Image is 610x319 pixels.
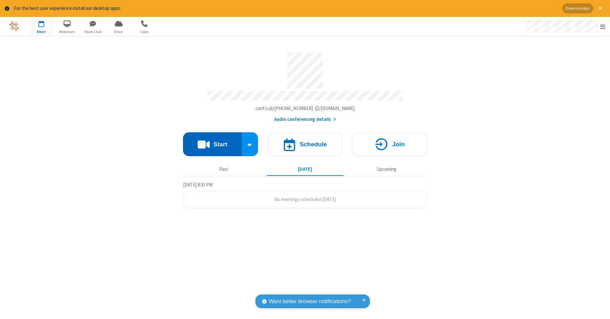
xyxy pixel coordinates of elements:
span: Meet [30,29,53,35]
span: [DATE] 8:33 PM [183,182,213,188]
button: Past [186,163,262,176]
button: Start [183,132,242,156]
button: [DATE] [267,163,343,176]
h4: Schedule [300,141,327,147]
span: Want better browser notifications? [269,297,351,306]
button: Schedule [268,132,342,156]
div: Start conference options [242,132,258,156]
span: Team Chat [81,29,105,35]
button: Audio conferencing details [274,116,336,123]
button: Join [352,132,427,156]
h4: Join [392,141,405,147]
section: Account details [183,48,427,123]
span: Copy my meeting room link [255,105,355,111]
span: Drive [107,29,131,35]
div: Open menu [520,17,610,36]
span: Calls [132,29,156,35]
span: No meetings scheduled [DATE] [274,196,336,202]
img: QA Selenium DO NOT DELETE OR CHANGE [10,22,19,31]
button: Copy my meeting room linkCopy my meeting room link [255,105,355,112]
span: Webinars [55,29,79,35]
button: Upcoming [348,163,425,176]
button: Logo [2,17,26,36]
h4: Start [213,141,227,147]
button: Download App [562,3,593,13]
div: For the best user experience install our desktop apps. [14,5,558,12]
section: Today's Meetings [183,181,427,208]
button: Close alert [595,3,605,13]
